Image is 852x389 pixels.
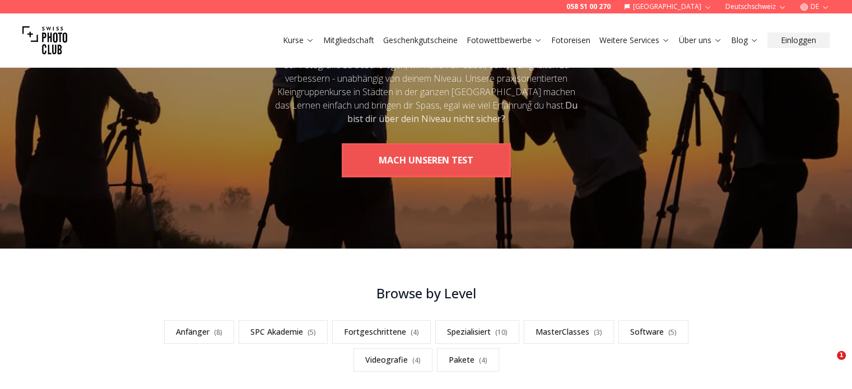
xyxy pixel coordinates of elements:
a: Fotowettbewerbe [467,35,542,46]
span: ( 8 ) [214,327,222,337]
span: ( 3 ) [594,327,602,337]
button: Fotoreisen [547,32,595,48]
button: MACH UNSEREN TEST [342,143,510,177]
span: 1 [837,351,846,360]
button: Über uns [674,32,727,48]
a: Pakete(4) [437,348,499,372]
a: Videografie(4) [353,348,432,372]
a: Kurse [283,35,314,46]
h3: Browse by Level [148,284,704,302]
a: SPC Akademie(5) [239,320,328,344]
a: Geschenkgutscheine [383,35,458,46]
a: 058 51 00 270 [566,2,611,11]
a: Blog [731,35,758,46]
button: Weitere Services [595,32,674,48]
a: Über uns [679,35,722,46]
span: ( 5 ) [308,327,316,337]
div: Egal, ob du nur ein paar Stunden oder ein ganzes Jahr Zeit hast, um dich mit der Fotografie zu be... [274,45,579,125]
a: Fotoreisen [551,35,590,46]
a: Software(5) [618,320,688,344]
a: Anfänger(8) [164,320,234,344]
button: Einloggen [767,32,830,48]
button: Geschenkgutscheine [379,32,462,48]
a: Weitere Services [599,35,670,46]
button: Blog [727,32,763,48]
a: Mitgliedschaft [323,35,374,46]
span: ( 4 ) [411,327,419,337]
iframe: Intercom notifications Nachricht [628,280,852,359]
a: Fortgeschrittene(4) [332,320,431,344]
button: Mitgliedschaft [319,32,379,48]
span: ( 10 ) [495,327,508,337]
a: Spezialisiert(10) [435,320,519,344]
iframe: Intercom live chat [814,351,841,378]
img: Swiss photo club [22,18,67,63]
span: ( 4 ) [412,355,421,365]
span: ( 4 ) [479,355,487,365]
button: Fotowettbewerbe [462,32,547,48]
button: Kurse [278,32,319,48]
a: MasterClasses(3) [524,320,614,344]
